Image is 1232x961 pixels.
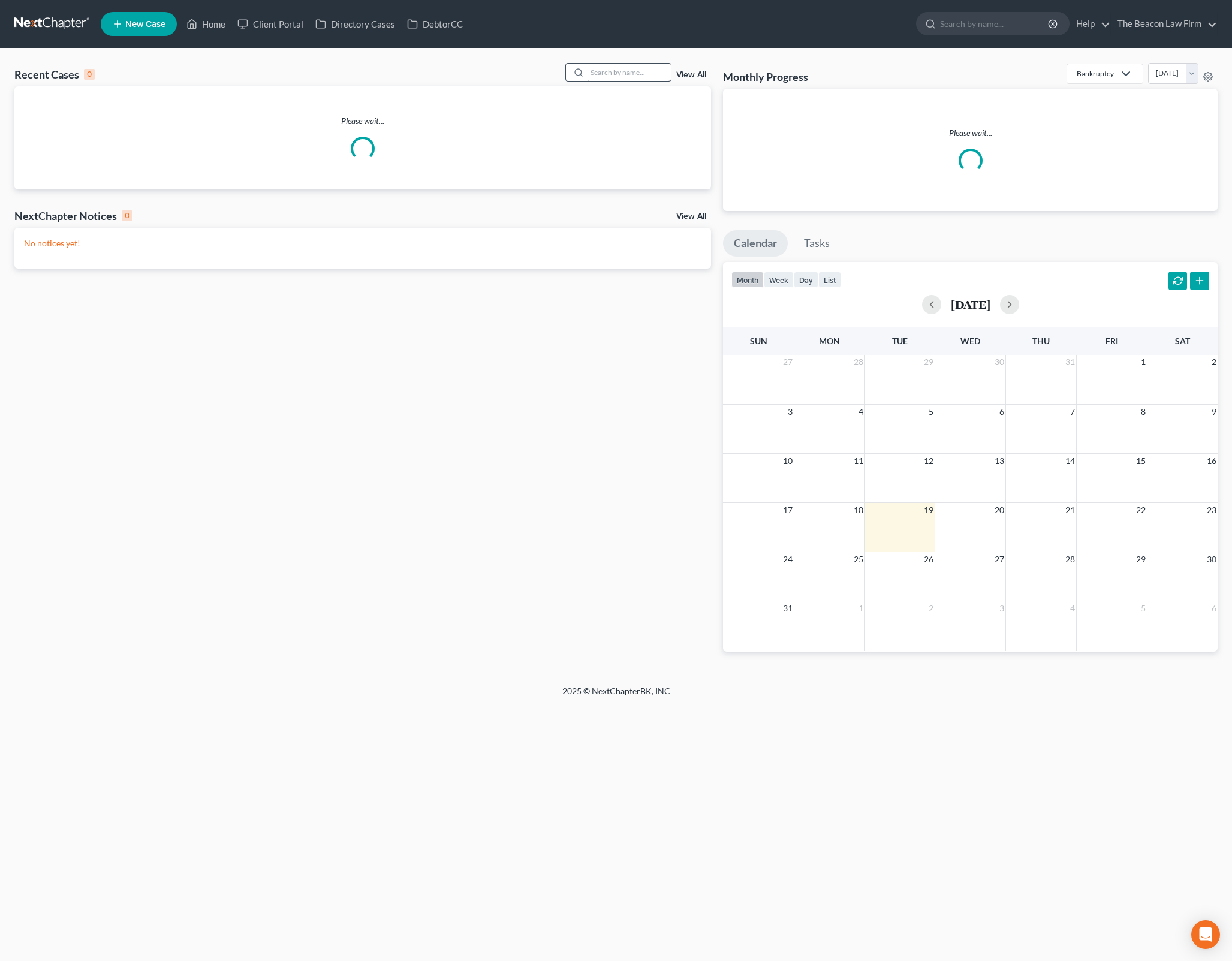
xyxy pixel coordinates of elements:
h2: [DATE] [951,298,990,311]
span: 6 [1210,601,1218,616]
span: 1 [857,601,864,616]
a: Calendar [723,230,788,257]
span: Wed [960,336,980,346]
a: DebtorCC [401,13,469,35]
span: 10 [782,454,794,468]
span: 2 [1210,355,1218,369]
span: 29 [923,355,935,369]
div: 0 [122,210,132,221]
span: 30 [1206,552,1218,567]
a: Help [1070,13,1110,35]
span: 30 [993,355,1005,369]
h3: Monthly Progress [723,70,808,84]
span: 19 [923,503,935,517]
span: Fri [1106,336,1118,346]
p: Please wait... [733,127,1208,139]
span: 3 [998,601,1005,616]
div: Open Intercom Messenger [1191,920,1220,949]
span: 24 [782,552,794,567]
span: 18 [853,503,864,517]
div: 0 [84,69,95,80]
span: 14 [1064,454,1076,468]
span: Tue [892,336,908,346]
div: NextChapter Notices [14,209,132,223]
span: 27 [782,355,794,369]
span: 4 [857,405,864,419]
span: 2 [927,601,935,616]
a: Directory Cases [309,13,401,35]
span: 20 [993,503,1005,517]
a: The Beacon Law Firm [1111,13,1217,35]
span: 21 [1064,503,1076,517]
span: Sat [1175,336,1190,346]
a: Home [180,13,231,35]
span: 17 [782,503,794,517]
input: Search by name... [587,64,671,81]
div: 2025 © NextChapterBK, INC [275,685,958,707]
span: 1 [1140,355,1147,369]
span: Thu [1032,336,1050,346]
button: week [764,272,794,288]
span: 28 [1064,552,1076,567]
p: No notices yet! [24,237,701,249]
button: month [731,272,764,288]
div: Recent Cases [14,67,95,82]
span: 29 [1135,552,1147,567]
input: Search by name... [940,13,1050,35]
span: 5 [927,405,935,419]
span: 31 [782,601,794,616]
p: Please wait... [14,115,711,127]
button: day [794,272,818,288]
span: Sun [750,336,767,346]
span: 31 [1064,355,1076,369]
span: 16 [1206,454,1218,468]
button: list [818,272,841,288]
span: 6 [998,405,1005,419]
span: 9 [1210,405,1218,419]
span: Mon [819,336,840,346]
span: New Case [125,20,165,29]
span: 7 [1069,405,1076,419]
span: 8 [1140,405,1147,419]
span: 27 [993,552,1005,567]
span: 26 [923,552,935,567]
span: 11 [853,454,864,468]
a: View All [676,212,706,221]
span: 15 [1135,454,1147,468]
span: 25 [853,552,864,567]
span: 5 [1140,601,1147,616]
span: 13 [993,454,1005,468]
span: 22 [1135,503,1147,517]
span: 23 [1206,503,1218,517]
span: 12 [923,454,935,468]
div: Bankruptcy [1077,68,1114,79]
a: Tasks [793,230,841,257]
span: 28 [853,355,864,369]
a: Client Portal [231,13,309,35]
span: 3 [787,405,794,419]
span: 4 [1069,601,1076,616]
a: View All [676,71,706,79]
